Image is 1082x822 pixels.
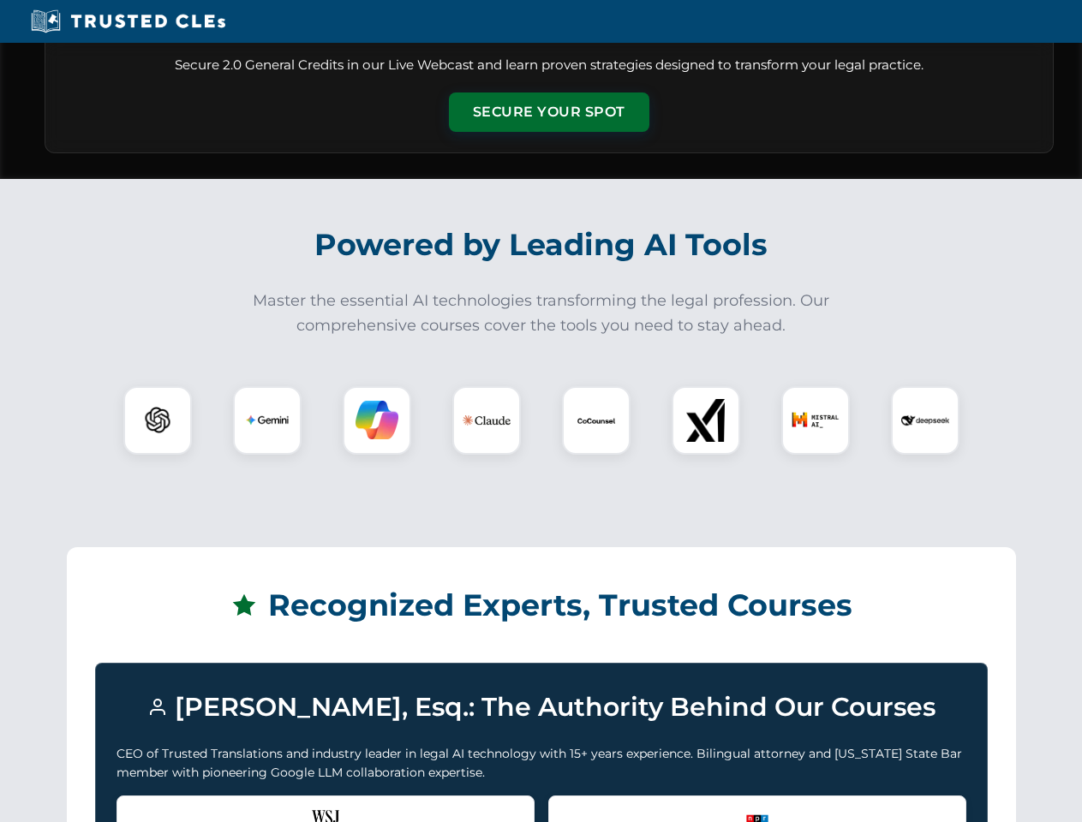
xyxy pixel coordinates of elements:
img: Copilot Logo [356,399,398,442]
div: Gemini [233,386,302,455]
img: DeepSeek Logo [901,396,949,444]
div: xAI [672,386,740,455]
img: CoCounsel Logo [575,399,618,442]
img: Mistral AI Logo [792,396,840,444]
h2: Recognized Experts, Trusted Courses [95,575,988,635]
div: Copilot [343,386,411,455]
div: Mistral AI [781,386,850,455]
h3: [PERSON_NAME], Esq.: The Authority Behind Our Courses [117,684,966,730]
div: CoCounsel [562,386,631,455]
img: Claude Logo [463,396,511,444]
h2: Powered by Leading AI Tools [67,215,1016,275]
div: ChatGPT [123,386,192,455]
div: DeepSeek [891,386,959,455]
img: Trusted CLEs [26,9,230,34]
p: CEO of Trusted Translations and industry leader in legal AI technology with 15+ years experience.... [117,744,966,783]
p: Secure 2.0 General Credits in our Live Webcast and learn proven strategies designed to transform ... [66,56,1032,75]
img: Gemini Logo [246,399,289,442]
div: Claude [452,386,521,455]
img: xAI Logo [684,399,727,442]
button: Secure Your Spot [449,92,649,132]
img: ChatGPT Logo [133,396,182,445]
p: Master the essential AI technologies transforming the legal profession. Our comprehensive courses... [242,289,841,338]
